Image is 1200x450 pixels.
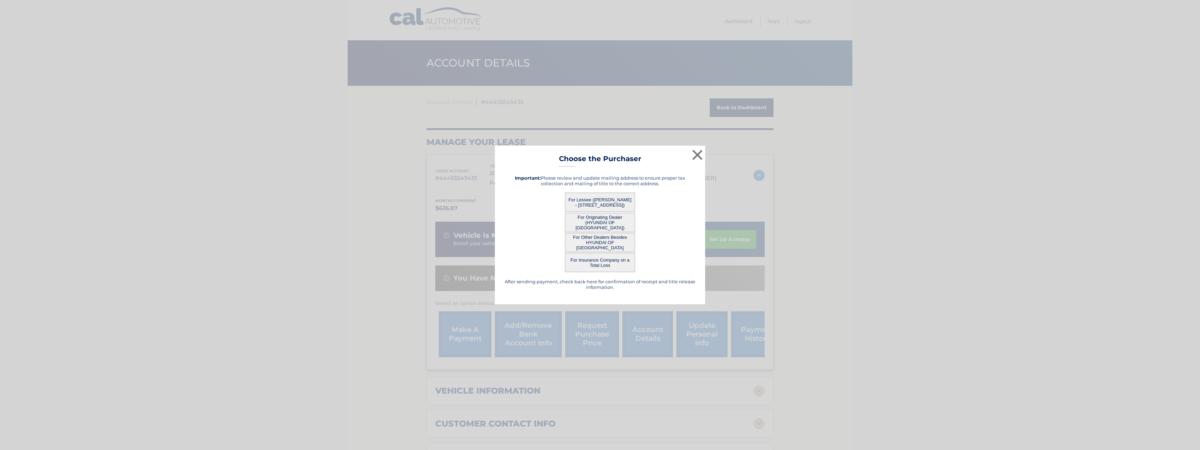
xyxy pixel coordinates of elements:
strong: Important: [515,175,541,181]
h3: Choose the Purchaser [559,154,641,167]
button: For Lessee ([PERSON_NAME] - [STREET_ADDRESS]) [565,193,635,212]
button: For Other Dealers Besides HYUNDAI OF [GEOGRAPHIC_DATA] [565,233,635,252]
h5: Please review and update mailing address to ensure proper tax collection and mailing of title to ... [504,175,696,186]
button: For Originating Dealer (HYUNDAI OF [GEOGRAPHIC_DATA]) [565,213,635,232]
h5: After sending payment, check back here for confirmation of receipt and title release information. [504,279,696,290]
button: × [690,148,704,162]
button: For Insurance Company on a Total Loss [565,253,635,272]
